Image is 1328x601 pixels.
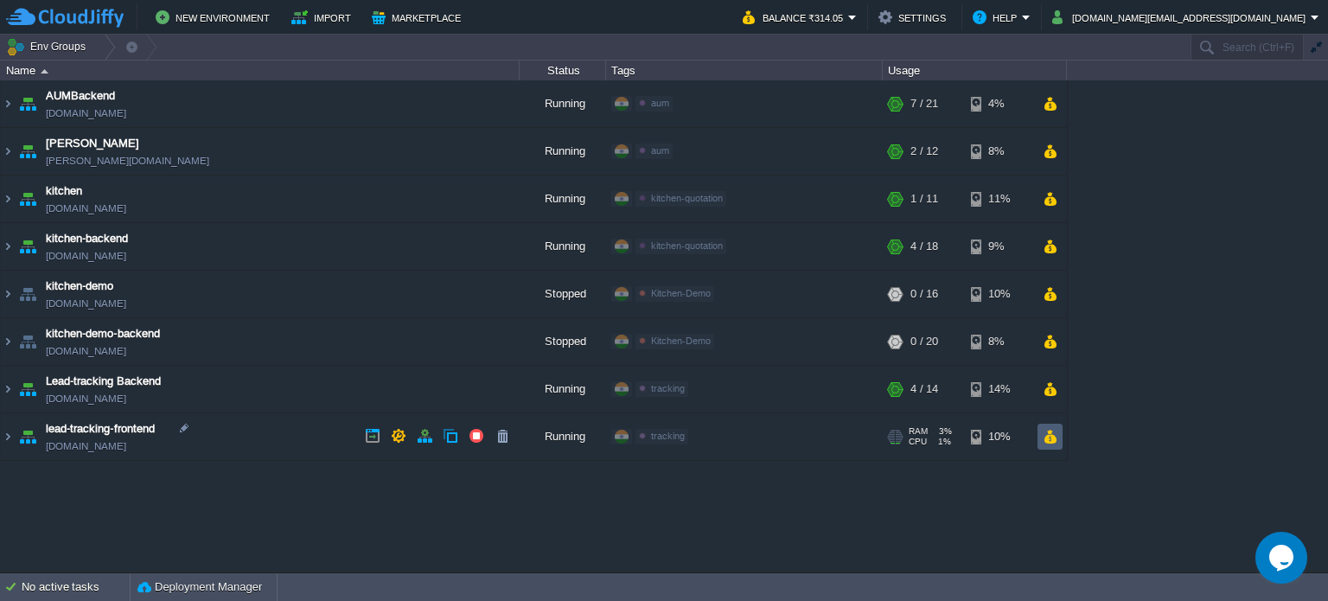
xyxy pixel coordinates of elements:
a: Lead-tracking Backend [46,373,161,390]
div: 0 / 20 [910,318,938,365]
div: Running [520,223,606,270]
span: aum [651,98,669,108]
button: Import [291,7,356,28]
button: Balance ₹314.05 [743,7,848,28]
span: kitchen-quotation [651,240,723,251]
button: New Environment [156,7,275,28]
img: AMDAwAAAACH5BAEAAAAALAAAAAABAAEAAAICRAEAOw== [1,366,15,412]
div: Stopped [520,271,606,317]
a: kitchen [46,182,82,200]
span: aum [651,145,669,156]
span: 1% [934,437,951,447]
div: Stopped [520,318,606,365]
img: AMDAwAAAACH5BAEAAAAALAAAAAABAAEAAAICRAEAOw== [16,223,40,270]
div: 8% [971,318,1027,365]
div: Running [520,366,606,412]
div: 4% [971,80,1027,127]
img: AMDAwAAAACH5BAEAAAAALAAAAAABAAEAAAICRAEAOw== [1,80,15,127]
span: tracking [651,431,685,441]
div: 1 / 11 [910,176,938,222]
a: AUMBackend [46,87,115,105]
a: [DOMAIN_NAME] [46,342,126,360]
span: CPU [909,437,927,447]
div: Running [520,128,606,175]
div: 8% [971,128,1027,175]
img: CloudJiffy [6,7,124,29]
div: 14% [971,366,1027,412]
span: Kitchen-Demo [651,336,711,346]
div: 9% [971,223,1027,270]
img: AMDAwAAAACH5BAEAAAAALAAAAAABAAEAAAICRAEAOw== [16,366,40,412]
div: 10% [971,271,1027,317]
a: [DOMAIN_NAME] [46,295,126,312]
span: 3% [935,426,952,437]
iframe: chat widget [1255,532,1311,584]
img: AMDAwAAAACH5BAEAAAAALAAAAAABAAEAAAICRAEAOw== [16,318,40,365]
div: 4 / 14 [910,366,938,412]
div: 2 / 12 [910,128,938,175]
a: kitchen-demo [46,278,113,295]
img: AMDAwAAAACH5BAEAAAAALAAAAAABAAEAAAICRAEAOw== [16,80,40,127]
img: AMDAwAAAACH5BAEAAAAALAAAAAABAAEAAAICRAEAOw== [16,176,40,222]
a: [DOMAIN_NAME] [46,438,126,455]
button: Marketplace [372,7,466,28]
span: Kitchen-Demo [651,288,711,298]
a: [PERSON_NAME] [46,135,139,152]
a: lead-tracking-frontend [46,420,155,438]
button: Settings [878,7,951,28]
button: Deployment Manager [137,579,262,596]
span: RAM [909,426,928,437]
div: Name [2,61,519,80]
img: AMDAwAAAACH5BAEAAAAALAAAAAABAAEAAAICRAEAOw== [41,69,48,74]
div: Tags [607,61,882,80]
img: AMDAwAAAACH5BAEAAAAALAAAAAABAAEAAAICRAEAOw== [16,413,40,460]
a: kitchen-demo-backend [46,325,160,342]
a: [DOMAIN_NAME] [46,247,126,265]
div: Usage [884,61,1066,80]
button: Env Groups [6,35,92,59]
div: 4 / 18 [910,223,938,270]
div: No active tasks [22,573,130,601]
img: AMDAwAAAACH5BAEAAAAALAAAAAABAAEAAAICRAEAOw== [1,223,15,270]
img: AMDAwAAAACH5BAEAAAAALAAAAAABAAEAAAICRAEAOw== [16,271,40,317]
img: AMDAwAAAACH5BAEAAAAALAAAAAABAAEAAAICRAEAOw== [1,318,15,365]
div: Running [520,413,606,460]
button: Help [973,7,1022,28]
a: [DOMAIN_NAME] [46,390,126,407]
div: Running [520,176,606,222]
div: Running [520,80,606,127]
img: AMDAwAAAACH5BAEAAAAALAAAAAABAAEAAAICRAEAOw== [1,176,15,222]
div: 7 / 21 [910,80,938,127]
span: tracking [651,383,685,393]
a: [PERSON_NAME][DOMAIN_NAME] [46,152,209,169]
div: 10% [971,413,1027,460]
a: [DOMAIN_NAME] [46,105,126,122]
div: 11% [971,176,1027,222]
img: AMDAwAAAACH5BAEAAAAALAAAAAABAAEAAAICRAEAOw== [1,128,15,175]
div: 0 / 16 [910,271,938,317]
a: [DOMAIN_NAME] [46,200,126,217]
div: Status [520,61,605,80]
a: kitchen-backend [46,230,128,247]
button: [DOMAIN_NAME][EMAIL_ADDRESS][DOMAIN_NAME] [1052,7,1311,28]
img: AMDAwAAAACH5BAEAAAAALAAAAAABAAEAAAICRAEAOw== [1,413,15,460]
img: AMDAwAAAACH5BAEAAAAALAAAAAABAAEAAAICRAEAOw== [16,128,40,175]
img: AMDAwAAAACH5BAEAAAAALAAAAAABAAEAAAICRAEAOw== [1,271,15,317]
span: kitchen-quotation [651,193,723,203]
